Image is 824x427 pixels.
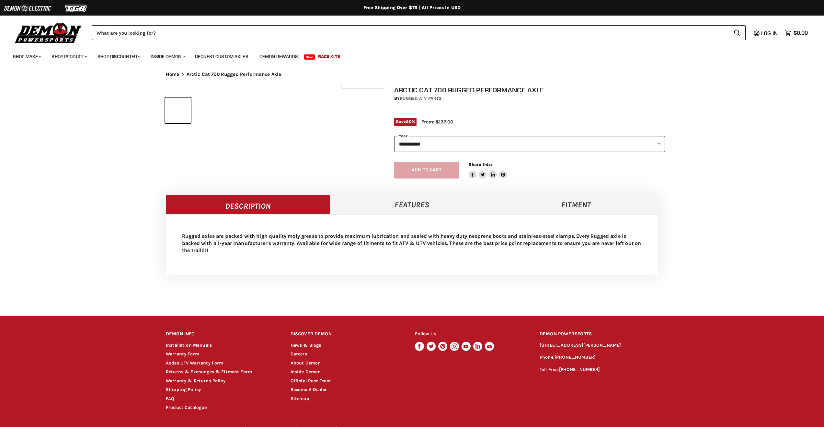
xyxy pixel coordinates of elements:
[291,387,327,392] a: Become A Dealer
[190,50,253,63] a: Request Custom Axles
[255,50,303,63] a: Demon Rewards
[291,369,321,375] a: Inside Demon
[52,2,100,15] img: TGB Logo 2
[166,369,252,375] a: Returns & Exchanges & Fitment Form
[540,354,658,361] p: Phone:
[166,342,212,348] a: Installation Manuals
[93,50,144,63] a: Shop Discounted
[540,342,658,349] p: [STREET_ADDRESS][PERSON_NAME]
[394,95,665,102] div: by
[182,233,642,254] p: Rugged axles are packed with high quality moly grease to provide maximum lubrication and sealed w...
[146,50,189,63] a: Inside Demon
[166,387,201,392] a: Shipping Policy
[166,360,223,366] a: Aodes UTV Warranty Form
[304,54,315,60] span: New!
[540,366,658,374] p: Toll Free:
[761,30,778,36] span: Log in
[469,162,492,167] span: Share this:
[758,30,782,36] a: Log in
[394,118,417,125] span: Save %
[291,378,331,384] a: Official Race Team
[166,195,330,214] a: Description
[92,25,746,40] form: Product
[540,327,658,342] h2: DEMON POWERSPORTS
[291,342,321,348] a: News & Blogs
[166,378,225,384] a: Warranty & Returns Policy
[153,72,671,77] nav: Breadcrumbs
[469,162,507,179] aside: Share this:
[166,405,207,410] a: Product Catalogue
[3,2,52,15] img: Demon Electric Logo 2
[8,47,806,63] ul: Main menu
[8,50,45,63] a: Shop Make
[559,367,600,372] a: [PHONE_NUMBER]
[313,50,345,63] a: Race Kits
[394,136,665,152] select: year
[153,5,671,11] div: Free Shipping Over $75 | All Prices In USD
[291,396,309,401] a: Sitemap
[345,82,381,87] span: Click to expand
[166,327,278,342] h2: DEMON INFO
[415,327,527,342] h2: Follow Us
[92,25,728,40] input: Search
[406,119,411,124] span: 20
[13,21,84,44] img: Demon Powersports
[291,360,321,366] a: About Demon
[165,98,191,123] button: IMAGE thumbnail
[166,351,199,357] a: Warranty Form
[187,72,281,77] span: Arctic Cat 700 Rugged Performance Axle
[166,72,179,77] a: Home
[555,354,596,360] a: [PHONE_NUMBER]
[166,396,174,401] a: FAQ
[330,195,494,214] a: Features
[394,86,665,94] h1: Arctic Cat 700 Rugged Performance Axle
[291,327,403,342] h2: DISCOVER DEMON
[494,195,658,214] a: Fitment
[794,30,808,36] span: $0.00
[291,351,307,357] a: Careers
[782,28,811,38] a: $0.00
[400,96,441,101] a: Rugged ATV Parts
[47,50,91,63] a: Shop Product
[421,119,453,125] span: From: $132.00
[728,25,746,40] button: Search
